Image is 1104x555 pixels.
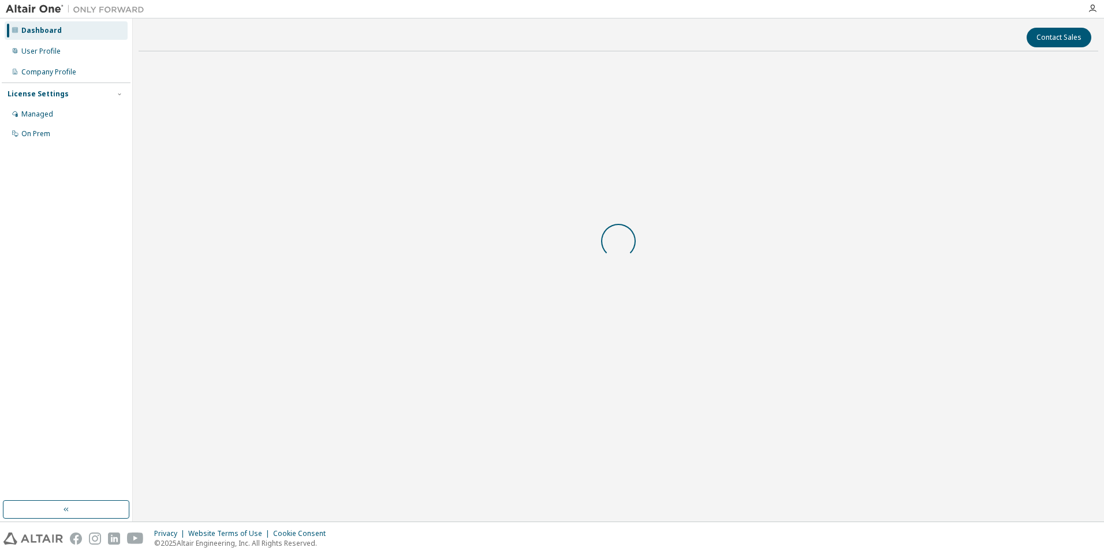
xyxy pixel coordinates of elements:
div: Cookie Consent [273,529,333,538]
div: Dashboard [21,26,62,35]
img: youtube.svg [127,532,144,545]
p: © 2025 Altair Engineering, Inc. All Rights Reserved. [154,538,333,548]
button: Contact Sales [1027,28,1091,47]
img: Altair One [6,3,150,15]
img: instagram.svg [89,532,101,545]
div: Company Profile [21,67,76,77]
img: linkedin.svg [108,532,120,545]
div: On Prem [21,129,50,138]
img: facebook.svg [70,532,82,545]
div: License Settings [8,89,69,99]
div: Privacy [154,529,188,538]
div: Managed [21,110,53,119]
div: User Profile [21,47,61,56]
img: altair_logo.svg [3,532,63,545]
div: Website Terms of Use [188,529,273,538]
